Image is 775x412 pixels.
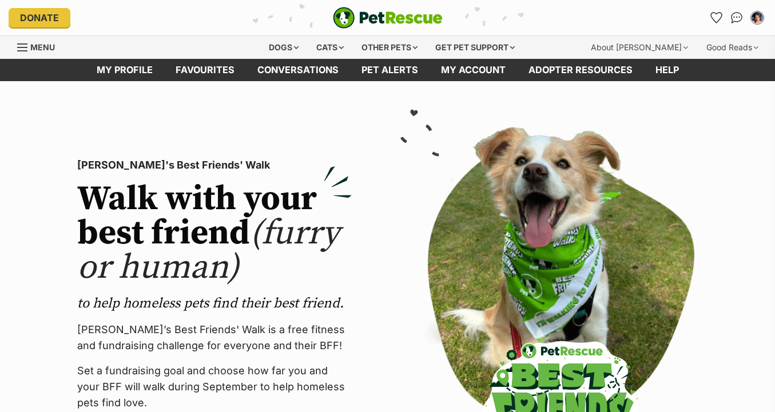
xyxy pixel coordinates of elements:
[583,36,696,59] div: About [PERSON_NAME]
[430,59,517,81] a: My account
[77,363,352,411] p: Set a fundraising goal and choose how far you and your BFF will walk during September to help hom...
[707,9,725,27] a: Favourites
[333,7,443,29] img: logo-e224e6f780fb5917bec1dbf3a21bbac754714ae5b6737aabdf751b685950b380.svg
[77,212,340,289] span: (furry or human)
[17,36,63,57] a: Menu
[517,59,644,81] a: Adopter resources
[752,12,763,23] img: Vivienne Pham profile pic
[85,59,164,81] a: My profile
[308,36,352,59] div: Cats
[748,9,766,27] button: My account
[707,9,766,27] ul: Account quick links
[77,157,352,173] p: [PERSON_NAME]'s Best Friends' Walk
[698,36,766,59] div: Good Reads
[246,59,350,81] a: conversations
[427,36,523,59] div: Get pet support
[728,9,746,27] a: Conversations
[353,36,426,59] div: Other pets
[261,36,307,59] div: Dogs
[77,294,352,313] p: to help homeless pets find their best friend.
[731,12,743,23] img: chat-41dd97257d64d25036548639549fe6c8038ab92f7586957e7f3b1b290dea8141.svg
[9,8,70,27] a: Donate
[644,59,690,81] a: Help
[333,7,443,29] a: PetRescue
[77,322,352,354] p: [PERSON_NAME]’s Best Friends' Walk is a free fitness and fundraising challenge for everyone and t...
[30,42,55,52] span: Menu
[164,59,246,81] a: Favourites
[350,59,430,81] a: Pet alerts
[77,182,352,285] h2: Walk with your best friend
